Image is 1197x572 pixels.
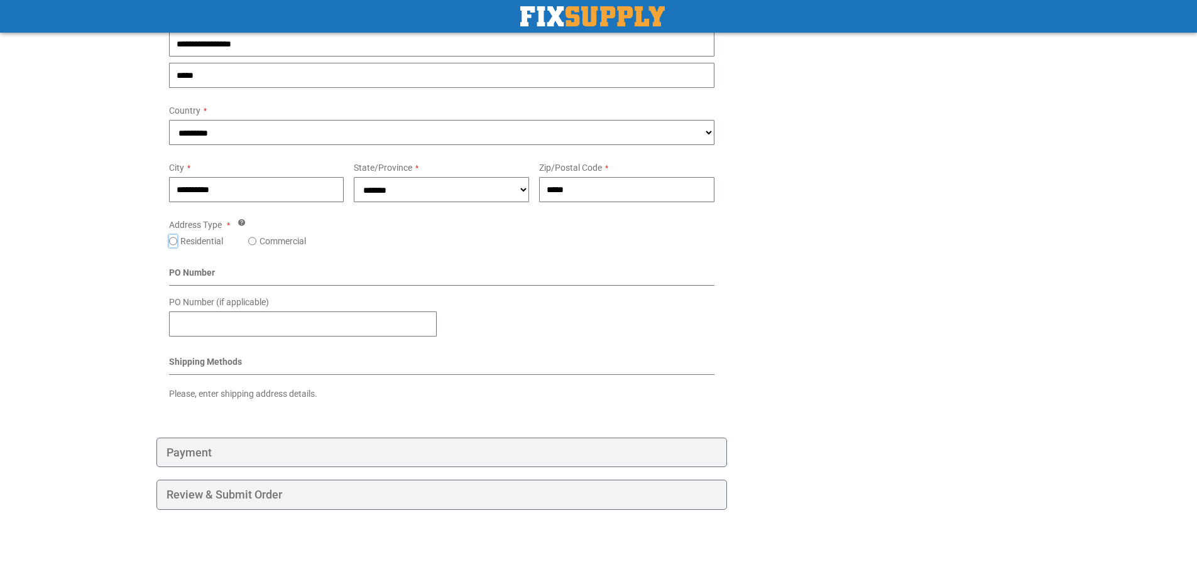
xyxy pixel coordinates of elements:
[169,105,200,116] span: Country
[169,220,222,230] span: Address Type
[520,6,665,26] a: store logo
[169,389,317,399] span: Please, enter shipping address details.
[156,480,728,510] div: Review & Submit Order
[169,297,269,307] span: PO Number (if applicable)
[169,355,715,375] div: Shipping Methods
[156,438,728,468] div: Payment
[169,163,184,173] span: City
[260,235,306,247] label: Commercial
[520,6,665,26] img: Fix Industrial Supply
[169,266,715,286] div: PO Number
[180,235,223,247] label: Residential
[539,163,602,173] span: Zip/Postal Code
[354,163,412,173] span: State/Province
